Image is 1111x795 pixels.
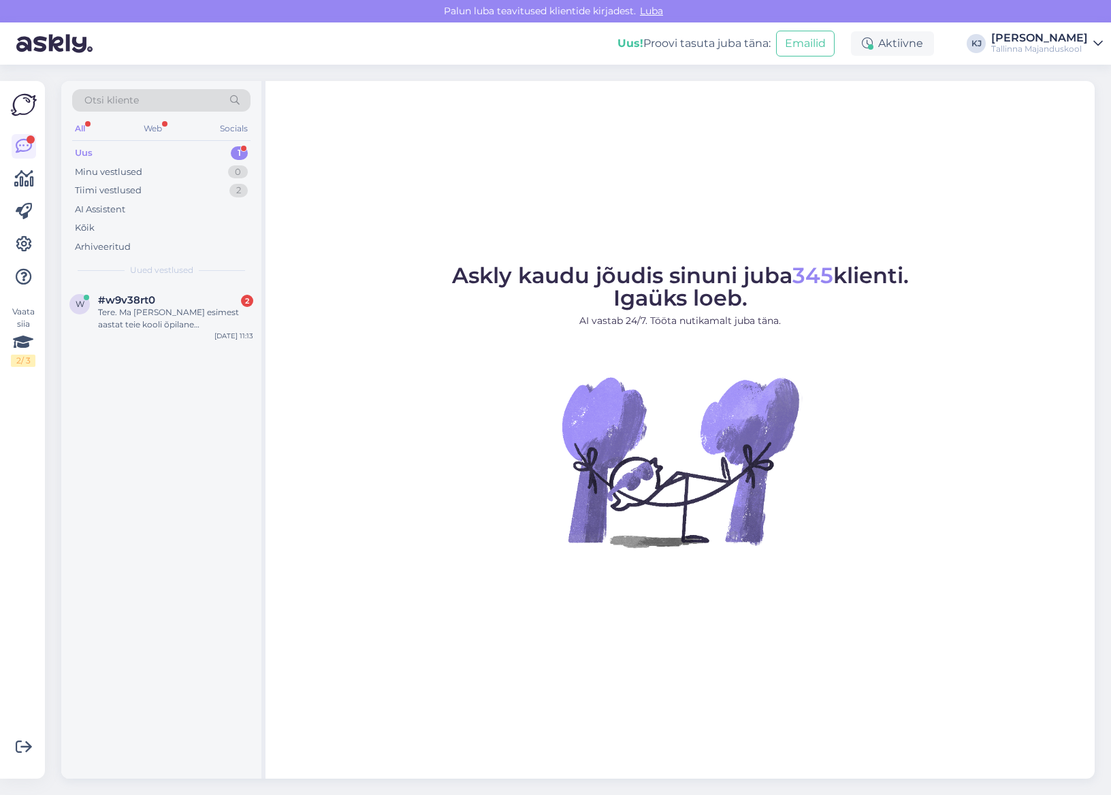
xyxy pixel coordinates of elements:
[991,33,1103,54] a: [PERSON_NAME]Tallinna Majanduskool
[11,355,35,367] div: 2 / 3
[84,93,139,108] span: Otsi kliente
[241,295,253,307] div: 2
[75,203,125,216] div: AI Assistent
[229,184,248,197] div: 2
[452,314,909,328] p: AI vastab 24/7. Tööta nutikamalt juba täna.
[76,299,84,309] span: w
[991,44,1088,54] div: Tallinna Majanduskool
[967,34,986,53] div: KJ
[141,120,165,137] div: Web
[11,306,35,367] div: Vaata siia
[72,120,88,137] div: All
[214,331,253,341] div: [DATE] 11:13
[792,262,833,289] span: 345
[617,35,771,52] div: Proovi tasuta juba täna:
[75,221,95,235] div: Kõik
[617,37,643,50] b: Uus!
[991,33,1088,44] div: [PERSON_NAME]
[217,120,251,137] div: Socials
[228,165,248,179] div: 0
[75,165,142,179] div: Minu vestlused
[636,5,667,17] span: Luba
[11,92,37,118] img: Askly Logo
[558,339,803,584] img: No Chat active
[851,31,934,56] div: Aktiivne
[130,264,193,276] span: Uued vestlused
[98,294,155,306] span: #w9v38rt0
[75,146,93,160] div: Uus
[231,146,248,160] div: 1
[776,31,835,56] button: Emailid
[75,240,131,254] div: Arhiveeritud
[452,262,909,311] span: Askly kaudu jõudis sinuni juba klienti. Igaüks loeb.
[75,184,142,197] div: Tiimi vestlused
[98,306,253,331] div: Tere. Ma [PERSON_NAME] esimest aastat teie kooli õpilane (Õigusassistent rühm OT259). Mul on märk...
